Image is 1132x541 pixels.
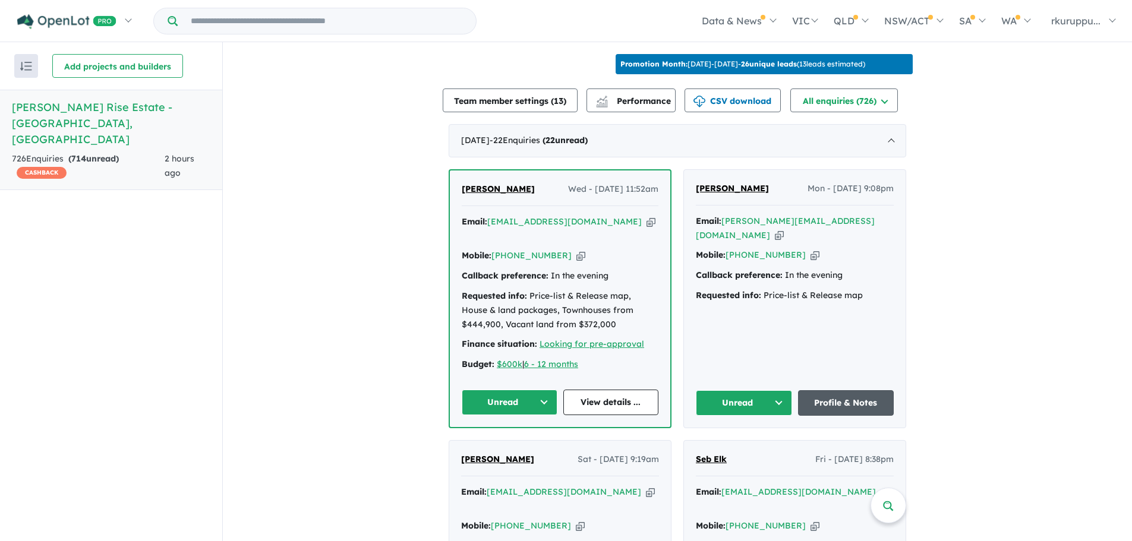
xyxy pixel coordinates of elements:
[462,184,535,194] span: [PERSON_NAME]
[462,338,537,349] strong: Finance situation:
[696,520,726,531] strong: Mobile:
[17,167,67,179] span: CASHBACK
[462,216,487,227] strong: Email:
[808,182,894,196] span: Mon - [DATE] 9:08pm
[741,59,797,68] b: 26 unique leads
[568,182,658,197] span: Wed - [DATE] 11:52am
[696,454,727,464] span: Seb Elk
[497,359,522,369] a: $600k
[462,390,557,415] button: Unread
[721,486,876,497] a: [EMAIL_ADDRESS][DOMAIN_NAME]
[693,96,705,107] img: download icon
[726,249,806,260] a: [PHONE_NUMBER]
[462,357,658,372] div: |
[798,390,894,416] a: Profile & Notes
[554,96,563,106] span: 13
[696,249,726,260] strong: Mobile:
[52,54,183,78] button: Add projects and builders
[17,14,116,29] img: Openlot PRO Logo White
[563,390,659,415] a: View details ...
[647,216,655,228] button: Copy
[576,249,585,262] button: Copy
[462,290,527,301] strong: Requested info:
[462,269,658,283] div: In the evening
[696,183,769,194] span: [PERSON_NAME]
[696,390,792,416] button: Unread
[620,59,865,69] p: [DATE] - [DATE] - ( 13 leads estimated)
[20,62,32,71] img: sort.svg
[461,453,534,467] a: [PERSON_NAME]
[576,520,585,532] button: Copy
[443,88,578,112] button: Team member settings (13)
[71,153,86,164] span: 714
[449,124,906,157] div: [DATE]
[587,88,676,112] button: Performance
[543,135,588,145] strong: ( unread)
[696,182,769,196] a: [PERSON_NAME]
[775,229,784,242] button: Copy
[597,96,607,102] img: line-chart.svg
[490,135,588,145] span: - 22 Enquir ies
[811,520,819,532] button: Copy
[462,359,494,369] strong: Budget:
[12,152,165,181] div: 726 Enquir ies
[696,290,761,300] strong: Requested info:
[696,216,721,226] strong: Email:
[491,520,571,531] a: [PHONE_NUMBER]
[487,486,641,497] a: [EMAIL_ADDRESS][DOMAIN_NAME]
[461,520,491,531] strong: Mobile:
[462,250,491,261] strong: Mobile:
[165,153,194,178] span: 2 hours ago
[881,486,890,498] button: Copy
[598,96,671,106] span: Performance
[790,88,898,112] button: All enquiries (726)
[180,8,474,34] input: Try estate name, suburb, builder or developer
[620,59,688,68] b: Promotion Month:
[68,153,119,164] strong: ( unread)
[12,99,210,147] h5: [PERSON_NAME] Rise Estate - [GEOGRAPHIC_DATA] , [GEOGRAPHIC_DATA]
[461,486,487,497] strong: Email:
[596,100,608,107] img: bar-chart.svg
[815,453,894,467] span: Fri - [DATE] 8:38pm
[696,268,894,283] div: In the evening
[578,453,659,467] span: Sat - [DATE] 9:19am
[646,486,655,498] button: Copy
[462,270,548,281] strong: Callback preference:
[462,182,535,197] a: [PERSON_NAME]
[696,270,783,280] strong: Callback preference:
[462,289,658,331] div: Price-list & Release map, House & land packages, Townhouses from $444,900, Vacant land from $372,000
[685,88,781,112] button: CSV download
[696,289,894,303] div: Price-list & Release map
[696,453,727,467] a: Seb Elk
[540,338,644,349] a: Looking for pre-approval
[1051,15,1101,27] span: rkuruppu...
[696,216,875,241] a: [PERSON_NAME][EMAIL_ADDRESS][DOMAIN_NAME]
[696,486,721,497] strong: Email:
[545,135,555,145] span: 22
[811,249,819,261] button: Copy
[461,454,534,464] span: [PERSON_NAME]
[524,359,578,369] a: 6 - 12 months
[487,216,642,227] a: [EMAIL_ADDRESS][DOMAIN_NAME]
[726,520,806,531] a: [PHONE_NUMBER]
[491,250,572,261] a: [PHONE_NUMBER]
